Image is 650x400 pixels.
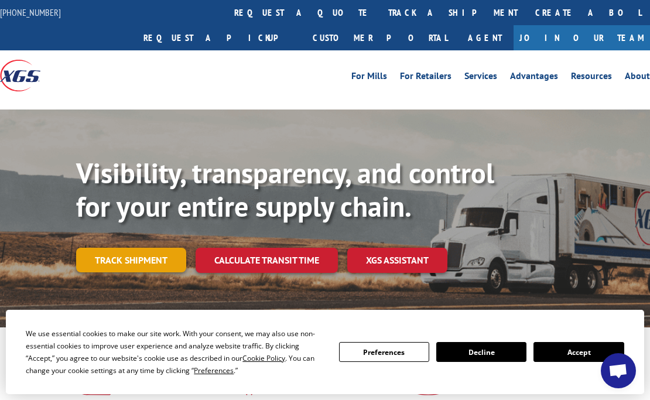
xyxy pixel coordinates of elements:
button: Preferences [339,342,429,362]
a: Advantages [510,71,558,84]
a: Calculate transit time [196,248,338,273]
span: Preferences [194,365,234,375]
div: Open chat [601,353,636,388]
b: Visibility, transparency, and control for your entire supply chain. [76,155,494,225]
button: Decline [436,342,526,362]
a: Customer Portal [304,25,456,50]
a: About [625,71,650,84]
a: Resources [571,71,612,84]
div: We use essential cookies to make our site work. With your consent, we may also use non-essential ... [26,327,324,377]
button: Accept [533,342,624,362]
a: XGS ASSISTANT [347,248,447,273]
a: Join Our Team [514,25,650,50]
div: Cookie Consent Prompt [6,310,644,394]
a: Request a pickup [135,25,304,50]
a: For Mills [351,71,387,84]
a: Services [464,71,497,84]
a: Agent [456,25,514,50]
a: Track shipment [76,248,186,272]
a: For Retailers [400,71,451,84]
span: Cookie Policy [242,353,285,363]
